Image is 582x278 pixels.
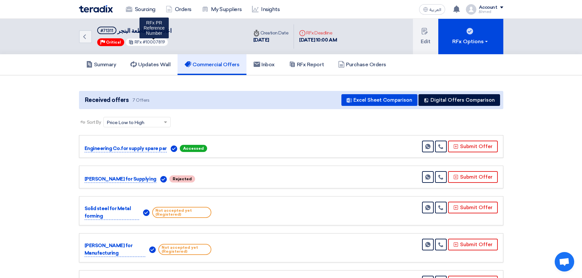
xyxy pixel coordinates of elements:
[107,119,144,126] span: Price Low to High
[448,202,498,213] button: Submit Offer
[85,205,139,220] p: Solid steel for Metal forming
[180,145,207,152] span: Accessed
[85,242,145,257] p: [PERSON_NAME] for Manufacturing
[418,94,500,106] button: Digital Offers Comparison
[452,38,489,45] div: RFx Options
[117,27,171,34] span: اعادة تأهيل قاطعة البنجر
[121,2,161,17] a: Sourcing
[254,61,275,68] h5: Inbox
[130,61,170,68] h5: Updates Wall
[448,239,498,250] button: Submit Offer
[185,61,239,68] h5: Commercial Offers
[85,175,156,183] p: [PERSON_NAME] for Supplying
[100,29,113,33] div: #71311
[448,171,498,183] button: Submit Offer
[331,54,393,75] a: Purchase Orders
[79,5,113,13] img: Teradix logo
[338,61,386,68] h5: Purchase Orders
[253,30,289,36] div: Creation Date
[253,36,289,44] div: [DATE]
[247,2,285,17] a: Insights
[149,246,156,253] img: Verified Account
[282,54,331,75] a: RFx Report
[479,5,497,10] div: Account
[178,54,246,75] a: Commercial Offers
[86,61,116,68] h5: Summary
[419,4,445,15] button: العربية
[479,10,503,14] div: ِAhmed
[85,96,129,105] span: Received offers
[161,2,197,17] a: Orders
[246,54,282,75] a: Inbox
[132,97,149,103] span: 7 Offers
[135,40,142,44] span: RFx
[299,30,337,36] div: RFx Deadline
[158,244,211,255] span: Not accepted yet (Registered)
[413,19,438,54] button: Edit
[87,119,101,126] span: Sort By
[79,54,124,75] a: Summary
[97,27,172,35] h5: اعادة تأهيل قاطعة البنجر
[466,4,476,15] img: profile_test.png
[430,7,441,12] span: العربية
[197,2,247,17] a: My Suppliers
[169,175,195,183] span: Rejected
[299,36,337,44] div: [DATE] 10:00 AM
[85,145,167,153] p: Engineering Co.for supply spare par
[123,54,178,75] a: Updates Wall
[152,207,211,218] span: Not accepted yet (Registered)
[289,61,324,68] h5: RFx Report
[139,18,169,38] div: RFx PR Reference Number
[171,145,177,152] img: Verified Account
[448,141,498,152] button: Submit Offer
[341,94,417,106] button: Excel Sheet Comparison
[160,176,167,183] img: Verified Account
[143,209,150,216] img: Verified Account
[438,19,503,54] button: RFx Options
[106,40,121,44] span: Critical
[143,40,165,44] span: #10007819
[555,252,574,272] div: Open chat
